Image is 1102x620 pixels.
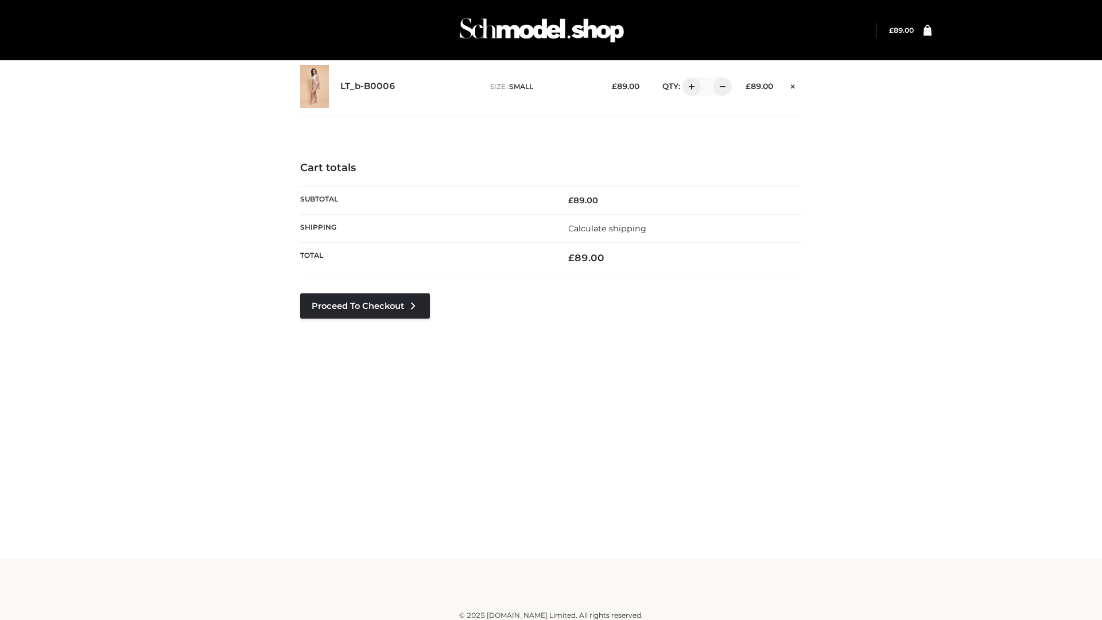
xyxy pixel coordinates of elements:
th: Shipping [300,214,551,242]
span: £ [568,195,573,206]
a: LT_b-B0006 [340,81,395,92]
span: £ [746,82,751,91]
bdi: 89.00 [612,82,639,91]
th: Subtotal [300,186,551,214]
bdi: 89.00 [746,82,773,91]
img: Schmodel Admin 964 [456,7,628,53]
bdi: 89.00 [568,252,604,263]
th: Total [300,243,551,273]
div: QTY: [651,77,728,96]
a: £89.00 [889,26,914,34]
h4: Cart totals [300,162,802,175]
bdi: 89.00 [568,195,598,206]
span: £ [612,82,617,91]
p: size : [490,82,594,92]
span: £ [568,252,575,263]
a: Proceed to Checkout [300,293,430,319]
span: £ [889,26,894,34]
a: Remove this item [785,77,802,92]
bdi: 89.00 [889,26,914,34]
span: SMALL [509,82,533,91]
a: Calculate shipping [568,223,646,234]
